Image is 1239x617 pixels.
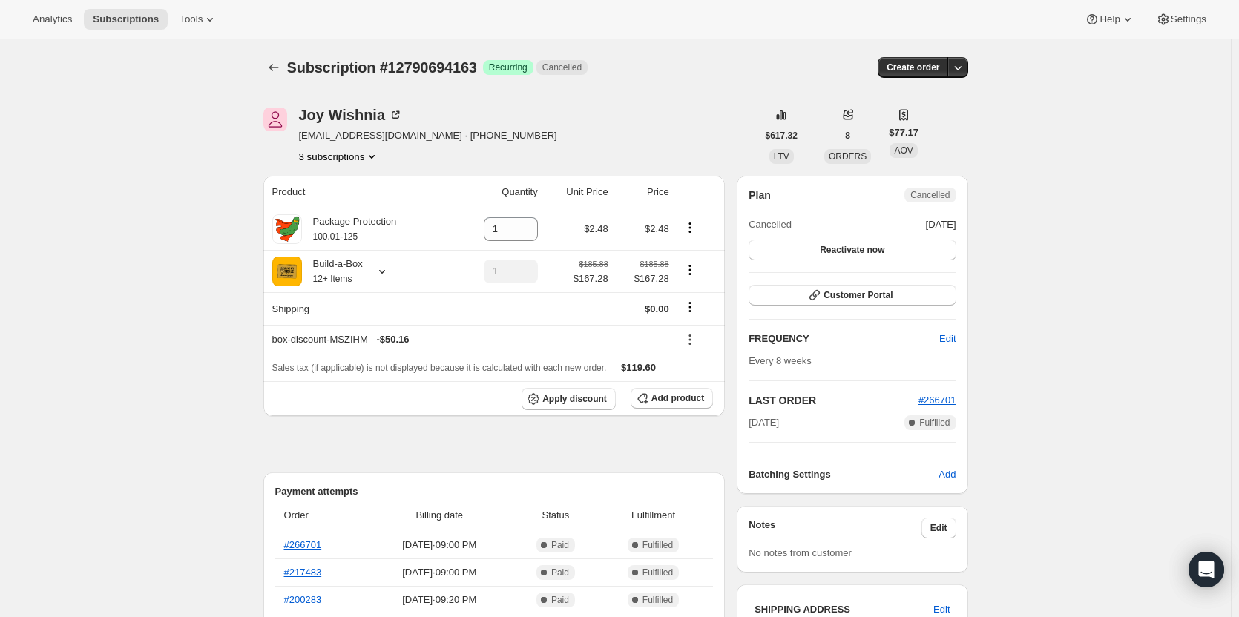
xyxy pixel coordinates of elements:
h6: Batching Settings [749,467,939,482]
span: Fulfillment [602,508,704,523]
a: #217483 [284,567,322,578]
th: Order [275,499,366,532]
span: Status [518,508,594,523]
span: Cancelled [542,62,582,73]
button: Customer Portal [749,285,956,306]
span: ORDERS [829,151,867,162]
span: Edit [933,602,950,617]
button: Edit [921,518,956,538]
span: - $50.16 [376,332,409,347]
a: #200283 [284,594,322,605]
div: Joy Wishnia [299,108,404,122]
span: Add product [651,392,704,404]
th: Unit Price [542,176,613,208]
span: Cancelled [749,217,792,232]
span: Help [1100,13,1120,25]
span: Fulfilled [642,539,673,551]
button: #266701 [918,393,956,408]
th: Shipping [263,292,455,325]
button: Subscriptions [84,9,168,30]
span: $2.48 [584,223,608,234]
button: Product actions [299,149,380,164]
button: Edit [930,327,964,351]
button: Analytics [24,9,81,30]
span: [DATE] · 09:00 PM [370,538,510,552]
span: Apply discount [542,393,607,405]
span: [DATE] [926,217,956,232]
span: LTV [774,151,789,162]
span: Billing date [370,508,510,523]
span: Create order [887,62,939,73]
th: Price [613,176,674,208]
h2: Payment attempts [275,484,714,499]
span: Customer Portal [824,289,893,301]
button: Add product [631,388,713,409]
span: Analytics [33,13,72,25]
small: 100.01-125 [313,231,358,242]
button: Help [1076,9,1143,30]
h2: FREQUENCY [749,331,939,346]
span: $0.00 [645,303,669,314]
h3: Notes [749,518,921,538]
span: Sales tax (if applicable) is not displayed because it is calculated with each new order. [272,363,607,373]
span: Fulfilled [642,594,673,606]
span: Settings [1171,13,1206,25]
span: Joy Wishnia [263,108,287,131]
span: Tools [180,13,203,25]
button: Reactivate now [749,240,956,260]
h3: SHIPPING ADDRESS [755,602,933,617]
span: Cancelled [910,189,950,201]
img: product img [272,257,302,286]
span: $77.17 [889,125,918,140]
span: AOV [894,145,913,156]
span: [DATE] · 09:00 PM [370,565,510,580]
button: Tools [171,9,226,30]
div: Package Protection [302,214,397,244]
span: Edit [930,522,947,534]
span: $2.48 [645,223,669,234]
span: $617.32 [766,130,798,142]
span: $167.28 [617,271,669,286]
span: Paid [551,567,569,578]
button: 8 [836,125,859,146]
button: $617.32 [757,125,806,146]
a: #266701 [918,395,956,406]
small: 12+ Items [313,274,352,284]
span: Paid [551,539,569,551]
span: [DATE] [749,415,779,430]
span: Fulfilled [642,567,673,578]
span: [DATE] · 09:20 PM [370,593,510,607]
span: Fulfilled [919,417,950,429]
span: Recurring [489,62,528,73]
button: Create order [878,57,948,78]
a: #266701 [284,539,322,550]
th: Product [263,176,455,208]
h2: Plan [749,188,771,202]
div: Open Intercom Messenger [1189,552,1224,587]
div: Build-a-Box [302,257,363,286]
span: No notes from customer [749,547,852,558]
button: Subscriptions [263,57,284,78]
button: Add [930,463,964,486]
span: $167.28 [574,271,608,286]
div: box-discount-MSZIHM [272,332,669,347]
button: Apply discount [522,388,616,410]
span: $119.60 [621,362,656,373]
small: $185.88 [579,260,608,268]
h2: LAST ORDER [749,393,918,408]
span: Paid [551,594,569,606]
span: [EMAIL_ADDRESS][DOMAIN_NAME] · [PHONE_NUMBER] [299,128,557,143]
span: Subscription #12790694163 [287,59,477,76]
img: product img [272,214,302,244]
button: Product actions [678,220,702,236]
small: $185.88 [640,260,668,268]
span: Subscriptions [93,13,159,25]
button: Product actions [678,262,702,278]
span: Edit [939,331,956,346]
button: Settings [1147,9,1215,30]
th: Quantity [455,176,542,208]
span: Reactivate now [820,244,884,256]
button: Shipping actions [678,299,702,315]
span: Every 8 weeks [749,355,812,366]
